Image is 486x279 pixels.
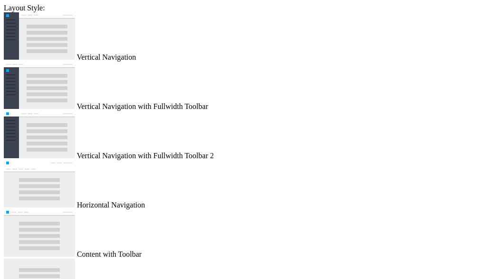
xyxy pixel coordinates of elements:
img: vertical-nav.jpg [4,12,75,60]
img: vertical-nav-with-full-toolbar.jpg [4,62,75,109]
span: Vertical Navigation with Fullwidth Toolbar [77,102,208,110]
span: Vertical Navigation with Fullwidth Toolbar 2 [77,152,214,160]
md-radio-button: Vertical Navigation with Fullwidth Toolbar 2 [4,111,482,160]
div: Layout Style: [4,4,482,12]
md-radio-button: Vertical Navigation with Fullwidth Toolbar [4,62,482,111]
md-radio-button: Vertical Navigation [4,12,482,62]
img: horizontal-nav.jpg [4,160,75,207]
md-radio-button: Content with Toolbar [4,209,482,259]
span: Horizontal Navigation [77,201,145,209]
span: Vertical Navigation [77,53,136,61]
md-radio-button: Horizontal Navigation [4,160,482,209]
img: vertical-nav-with-full-toolbar-2.jpg [4,111,75,158]
span: Content with Toolbar [77,250,141,258]
img: content-with-toolbar.jpg [4,209,75,257]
